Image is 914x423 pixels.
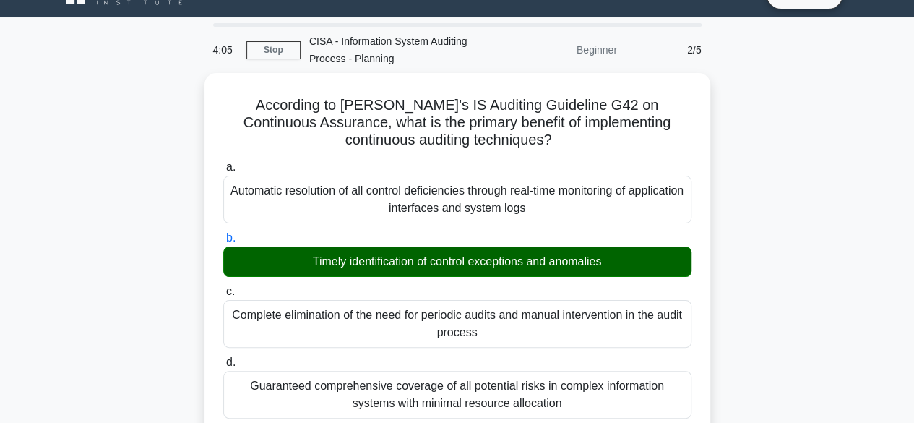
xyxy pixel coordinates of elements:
[222,96,693,150] h5: According to [PERSON_NAME]'s IS Auditing Guideline G42 on Continuous Assurance, what is the prima...
[223,247,691,277] div: Timely identification of control exceptions and anomalies
[226,356,236,368] span: d.
[626,35,710,64] div: 2/5
[226,161,236,173] span: a.
[499,35,626,64] div: Beginner
[223,371,691,419] div: Guaranteed comprehensive coverage of all potential risks in complex information systems with mini...
[223,300,691,348] div: Complete elimination of the need for periodic audits and manual intervention in the audit process
[246,41,301,59] a: Stop
[226,285,235,297] span: c.
[204,35,246,64] div: 4:05
[223,176,691,223] div: Automatic resolution of all control deficiencies through real-time monitoring of application inte...
[301,27,499,73] div: CISA - Information System Auditing Process - Planning
[226,231,236,244] span: b.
